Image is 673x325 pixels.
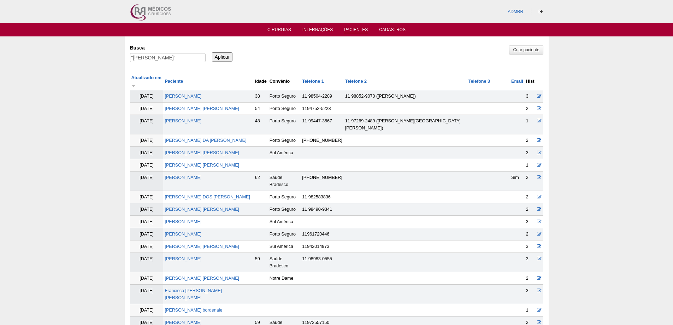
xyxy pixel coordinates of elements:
td: Porto Seguro [268,115,301,134]
td: 3 [525,216,536,228]
td: 2 [525,203,536,216]
td: 11 98490-9341 [301,203,343,216]
a: [PERSON_NAME] bordenale [165,308,222,313]
a: Francisco [PERSON_NAME] [PERSON_NAME] [165,288,222,300]
a: Telefone 3 [468,79,490,84]
td: [DATE] [130,147,164,159]
td: Saúde Bradesco [268,253,301,272]
td: 2 [525,103,536,115]
td: Saúde Bradesco [268,172,301,191]
td: Porto Seguro [268,90,301,103]
td: 1 [525,115,536,134]
a: [PERSON_NAME] [165,320,201,325]
td: 11 97269-2489 ([PERSON_NAME][GEOGRAPHIC_DATA][PERSON_NAME]) [344,115,467,134]
td: [DATE] [130,134,164,147]
a: ADMRR [508,9,523,14]
th: Hist [525,73,536,90]
td: Sim [510,172,525,191]
label: Busca [130,44,206,51]
td: Sul América [268,240,301,253]
td: [DATE] [130,240,164,253]
a: Atualizado em [131,75,161,87]
td: [DATE] [130,191,164,203]
a: Criar paciente [509,45,543,54]
i: Sair [539,10,543,14]
td: Porto Seguro [268,134,301,147]
a: [PERSON_NAME] [165,256,201,261]
a: Pacientes [344,27,368,33]
td: 3 [525,147,536,159]
td: 11 98983-0555 [301,253,343,272]
td: 2 [525,191,536,203]
td: Notre Dame [268,272,301,285]
td: 1 [525,304,536,317]
td: 2 [525,272,536,285]
td: Porto Seguro [268,228,301,240]
td: [DATE] [130,253,164,272]
td: 3 [525,285,536,304]
input: Aplicar [212,52,233,62]
a: Cirurgias [267,27,291,34]
td: Porto Seguro [268,103,301,115]
td: [DATE] [130,285,164,304]
input: Digite os termos que você deseja procurar. [130,53,206,62]
td: [PHONE_NUMBER] [301,172,343,191]
td: [DATE] [130,159,164,172]
td: [DATE] [130,228,164,240]
a: [PERSON_NAME] [PERSON_NAME] [165,276,239,281]
td: [DATE] [130,103,164,115]
th: Idade [254,73,268,90]
td: 48 [254,115,268,134]
td: [PHONE_NUMBER] [301,134,343,147]
a: [PERSON_NAME] DA [PERSON_NAME] [165,138,246,143]
td: 38 [254,90,268,103]
td: Porto Seguro [268,203,301,216]
td: 11 982583836 [301,191,343,203]
td: [DATE] [130,90,164,103]
a: Paciente [165,79,183,84]
td: [DATE] [130,304,164,317]
td: Sul América [268,216,301,228]
img: ordem crescente [131,83,136,88]
th: Convênio [268,73,301,90]
a: Cadastros [379,27,406,34]
td: 11961720446 [301,228,343,240]
td: 2 [525,228,536,240]
td: [DATE] [130,203,164,216]
a: Telefone 2 [345,79,367,84]
td: 11 98852-9070 ([PERSON_NAME]) [344,90,467,103]
td: 1194752-5223 [301,103,343,115]
a: [PERSON_NAME] [PERSON_NAME] [165,106,239,111]
td: 3 [525,90,536,103]
a: Email [511,79,523,84]
a: [PERSON_NAME] [165,175,201,180]
td: Sul América [268,147,301,159]
a: [PERSON_NAME] [165,232,201,237]
td: [DATE] [130,172,164,191]
td: 11 98504-2289 [301,90,343,103]
a: Telefone 1 [302,79,324,84]
td: 3 [525,253,536,272]
td: Porto Seguro [268,191,301,203]
td: [DATE] [130,216,164,228]
a: [PERSON_NAME] [PERSON_NAME] [165,163,239,168]
a: [PERSON_NAME] [165,118,201,123]
td: 2 [525,172,536,191]
a: [PERSON_NAME] [PERSON_NAME] [165,207,239,212]
td: 62 [254,172,268,191]
td: 2 [525,134,536,147]
a: [PERSON_NAME] DOS [PERSON_NAME] [165,195,250,199]
td: [DATE] [130,272,164,285]
td: 3 [525,240,536,253]
td: 59 [254,253,268,272]
td: 54 [254,103,268,115]
td: 1 [525,159,536,172]
a: [PERSON_NAME] [PERSON_NAME] [165,244,239,249]
td: 11942014973 [301,240,343,253]
td: 11 99447-3567 [301,115,343,134]
a: [PERSON_NAME] [165,94,201,99]
a: [PERSON_NAME] [165,219,201,224]
a: [PERSON_NAME] [PERSON_NAME] [165,150,239,155]
a: Internações [302,27,333,34]
td: [DATE] [130,115,164,134]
